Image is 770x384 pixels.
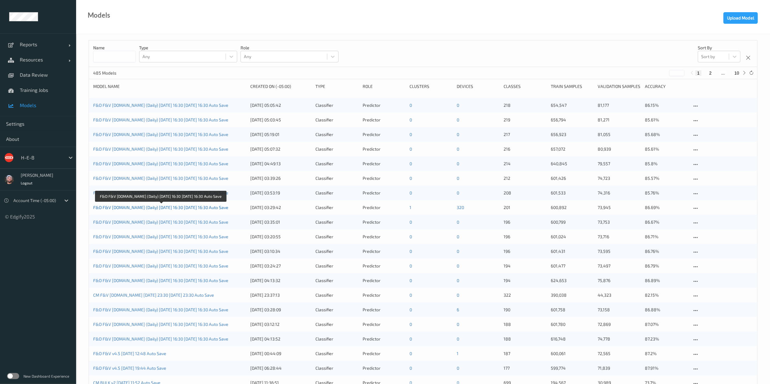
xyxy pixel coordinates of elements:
[363,365,405,371] div: Predictor
[645,83,687,89] div: Accuracy
[598,263,640,269] p: 73,497
[695,70,701,76] button: 1
[250,263,311,269] div: [DATE] 03:24:27
[93,263,228,268] a: F&D F&V [DOMAIN_NAME] (Daily) [DATE] 16:30 [DATE] 16:30 Auto Save
[410,132,412,137] a: 0
[551,131,593,138] p: 656,923
[457,103,459,108] a: 0
[315,248,358,254] div: Classifier
[93,190,228,195] a: F&D F&V [DOMAIN_NAME] (Daily) [DATE] 16:30 [DATE] 16:30 Auto Save
[250,83,311,89] div: Created On (-05:00)
[645,190,687,196] p: 85.76%
[315,351,358,357] div: Classifier
[315,161,358,167] div: Classifier
[93,292,214,298] a: CM F&V [DOMAIN_NAME] [DATE] 23:30 [DATE] 23:30 Auto Save
[645,219,687,225] p: 86.67%
[410,146,412,152] a: 0
[551,292,593,298] p: 390,038
[315,175,358,181] div: Classifier
[410,307,412,312] a: 0
[93,45,136,51] p: Name
[250,234,311,240] div: [DATE] 03:20:55
[504,278,546,284] p: 194
[457,365,459,371] a: 0
[504,219,546,225] p: 196
[250,102,311,108] div: [DATE] 05:05:42
[250,248,311,254] div: [DATE] 03:10:34
[457,176,459,181] a: 0
[551,190,593,196] p: 601,533
[457,132,459,137] a: 0
[315,234,358,240] div: Classifier
[93,336,228,341] a: F&D F&V [DOMAIN_NAME] (Daily) [DATE] 16:30 [DATE] 16:30 Auto Save
[363,278,405,284] div: Predictor
[457,161,459,166] a: 0
[598,234,640,240] p: 73,716
[645,292,687,298] p: 82.15%
[551,336,593,342] p: 616,748
[315,336,358,342] div: Classifier
[410,234,412,239] a: 0
[504,190,546,196] p: 208
[250,175,311,181] div: [DATE] 03:39:26
[315,365,358,371] div: Classifier
[457,322,459,327] a: 0
[410,103,412,108] a: 0
[598,248,640,254] p: 73,595
[93,205,228,210] a: F&D F&V [DOMAIN_NAME] (Daily) [DATE] 16:30 [DATE] 16:30 Auto Save
[88,12,110,18] div: Models
[457,83,499,89] div: devices
[410,117,412,122] a: 0
[457,219,459,225] a: 0
[457,234,459,239] a: 0
[315,83,358,89] div: Type
[410,205,411,210] a: 1
[598,307,640,313] p: 73,158
[241,45,339,51] p: Role
[457,117,459,122] a: 0
[551,219,593,225] p: 600,799
[363,175,405,181] div: Predictor
[93,103,228,108] a: F&D F&V [DOMAIN_NAME] (Daily) [DATE] 16:30 [DATE] 16:30 Auto Save
[645,307,687,313] p: 86.88%
[315,102,358,108] div: Classifier
[93,176,228,181] a: F&D F&V [DOMAIN_NAME] (Daily) [DATE] 16:30 [DATE] 16:30 Auto Save
[93,278,228,283] a: F&D F&V [DOMAIN_NAME] (Daily) [DATE] 16:30 [DATE] 16:30 Auto Save
[363,307,405,313] div: Predictor
[457,249,459,254] a: 0
[504,102,546,108] p: 218
[363,248,405,254] div: Predictor
[250,146,311,152] div: [DATE] 05:07:32
[598,190,640,196] p: 74,316
[250,278,311,284] div: [DATE] 04:13:32
[551,161,593,167] p: 640,845
[250,292,311,298] div: [DATE] 23:37:13
[504,365,546,371] p: 177
[598,131,640,138] p: 81,055
[598,161,640,167] p: 79,557
[457,307,459,312] a: 6
[504,292,546,298] p: 322
[504,131,546,138] p: 217
[645,131,687,138] p: 85.68%
[250,219,311,225] div: [DATE] 03:35:01
[645,204,687,211] p: 86.69%
[315,292,358,298] div: Classifier
[698,45,740,51] p: Sort by
[250,131,311,138] div: [DATE] 05:19:01
[315,204,358,211] div: Classifier
[93,70,139,76] p: 485 Models
[363,204,405,211] div: Predictor
[504,117,546,123] p: 219
[363,83,405,89] div: Role
[250,190,311,196] div: [DATE] 03:53:19
[551,234,593,240] p: 601,024
[93,146,228,152] a: F&D F&V [DOMAIN_NAME] (Daily) [DATE] 16:30 [DATE] 16:30 Auto Save
[363,234,405,240] div: Predictor
[551,365,593,371] p: 599,774
[93,307,228,312] a: F&D F&V [DOMAIN_NAME] (Daily) [DATE] 16:30 [DATE] 16:30 Auto Save
[504,161,546,167] p: 214
[93,117,228,122] a: F&D F&V [DOMAIN_NAME] (Daily) [DATE] 16:30 [DATE] 16:30 Auto Save
[93,249,228,254] a: F&D F&V [DOMAIN_NAME] (Daily) [DATE] 16:30 [DATE] 16:30 Auto Save
[250,321,311,327] div: [DATE] 03:12:12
